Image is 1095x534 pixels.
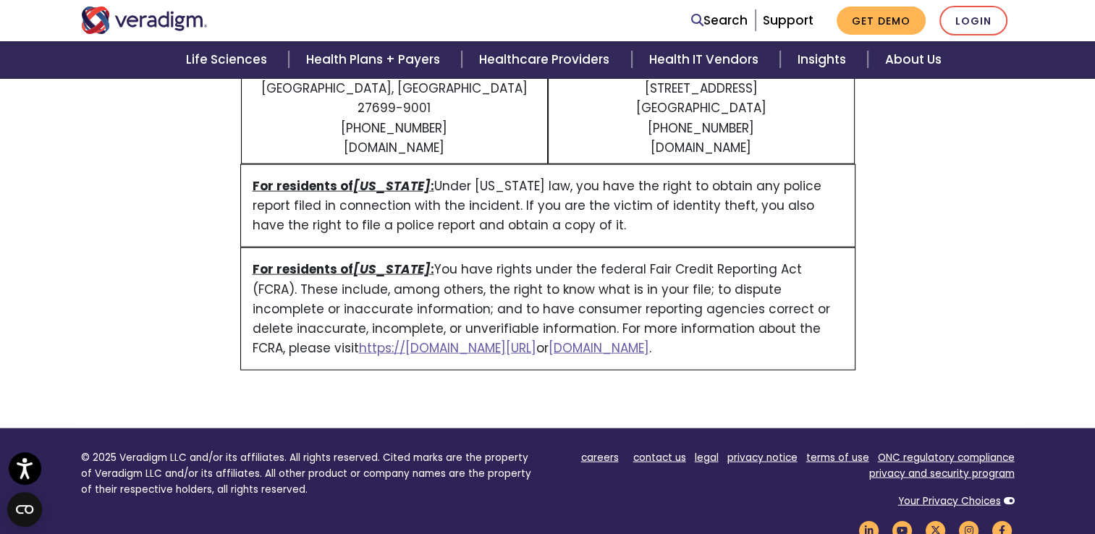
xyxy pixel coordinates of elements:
[837,7,926,35] a: Get Demo
[818,431,1078,517] iframe: Drift Chat Widget
[7,492,42,527] button: Open CMP widget
[581,451,619,465] a: careers
[806,451,869,465] a: terms of use
[359,339,536,357] span: [DOMAIN_NAME][URL]
[240,164,855,248] div: Under [US_STATE] law, you have the right to obtain any police report filed in connection with the...
[632,41,780,78] a: Health IT Vendors
[359,339,536,357] a: https://[DOMAIN_NAME][URL]
[548,2,855,164] div: [US_STATE] Office of the Attorney General Consumer Protection Division [STREET_ADDRESS] [GEOGRAPH...
[695,451,719,465] a: legal
[241,2,548,164] div: [US_STATE] Department of Justice 9001 Mail Service Center [GEOGRAPHIC_DATA], [GEOGRAPHIC_DATA] 27...
[462,41,631,78] a: Healthcare Providers
[81,7,208,34] img: Veradigm logo
[691,11,748,30] a: Search
[253,260,434,278] u: For residents of :
[359,339,405,357] span: https://
[633,451,686,465] a: contact us
[727,451,798,465] a: privacy notice
[763,12,813,29] a: Support
[549,339,649,357] a: [DOMAIN_NAME]
[81,450,537,497] p: © 2025 Veradigm LLC and/or its affiliates. All rights reserved. Cited marks are the property of V...
[939,6,1007,35] a: Login
[780,41,868,78] a: Insights
[353,260,431,278] em: [US_STATE]
[253,177,434,195] u: For residents of :
[169,41,289,78] a: Life Sciences
[240,247,855,370] div: You have rights under the federal Fair Credit Reporting Act (FCRA). These include, among others, ...
[868,41,959,78] a: About Us
[353,177,431,195] em: [US_STATE]
[289,41,462,78] a: Health Plans + Payers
